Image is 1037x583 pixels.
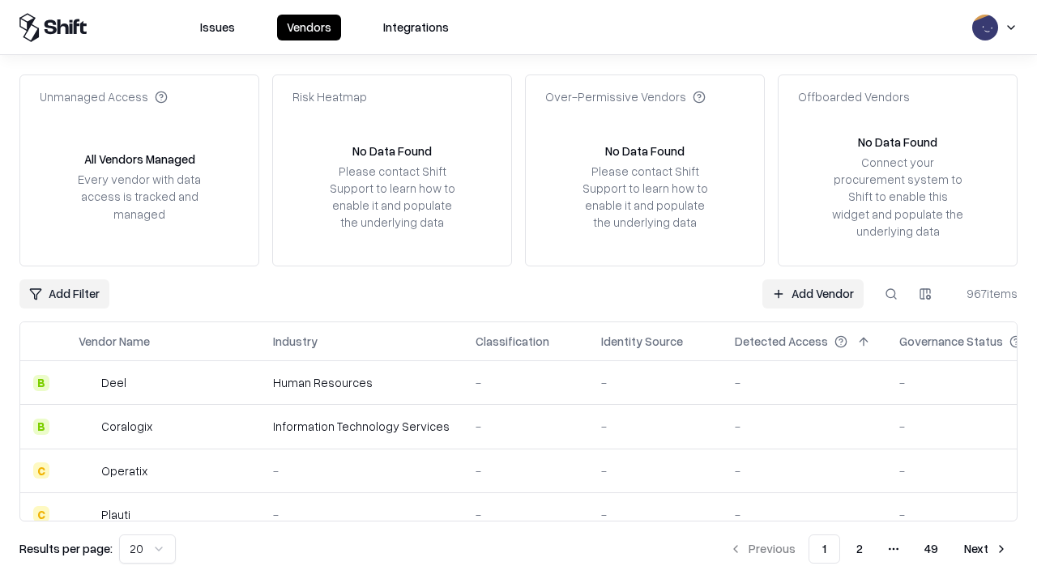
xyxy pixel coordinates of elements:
[101,462,147,479] div: Operatix
[79,419,95,435] img: Coralogix
[476,506,575,523] div: -
[735,506,873,523] div: -
[325,163,459,232] div: Please contact Shift Support to learn how to enable it and populate the underlying data
[19,279,109,309] button: Add Filter
[33,506,49,522] div: C
[899,333,1003,350] div: Governance Status
[19,540,113,557] p: Results per page:
[601,506,709,523] div: -
[273,506,450,523] div: -
[79,375,95,391] img: Deel
[735,418,873,435] div: -
[101,506,130,523] div: Plauti
[33,462,49,479] div: C
[830,154,965,240] div: Connect your procurement system to Shift to enable this widget and populate the underlying data
[476,333,549,350] div: Classification
[79,333,150,350] div: Vendor Name
[735,462,873,479] div: -
[605,143,685,160] div: No Data Found
[545,88,706,105] div: Over-Permissive Vendors
[601,333,683,350] div: Identity Source
[292,88,367,105] div: Risk Heatmap
[578,163,712,232] div: Please contact Shift Support to learn how to enable it and populate the underlying data
[809,534,840,564] button: 1
[40,88,168,105] div: Unmanaged Access
[762,279,864,309] a: Add Vendor
[101,418,152,435] div: Coralogix
[101,374,126,391] div: Deel
[735,333,828,350] div: Detected Access
[953,285,1018,302] div: 967 items
[476,418,575,435] div: -
[843,534,876,564] button: 2
[352,143,432,160] div: No Data Found
[476,374,575,391] div: -
[858,134,937,151] div: No Data Found
[273,418,450,435] div: Information Technology Services
[79,462,95,479] img: Operatix
[273,374,450,391] div: Human Resources
[476,462,575,479] div: -
[954,534,1018,564] button: Next
[601,374,709,391] div: -
[33,419,49,435] div: B
[273,462,450,479] div: -
[798,88,910,105] div: Offboarded Vendors
[735,374,873,391] div: -
[190,15,245,40] button: Issues
[273,333,318,350] div: Industry
[84,151,195,168] div: All Vendors Managed
[601,462,709,479] div: -
[373,15,459,40] button: Integrations
[601,418,709,435] div: -
[79,506,95,522] img: Plauti
[911,534,951,564] button: 49
[72,171,207,222] div: Every vendor with data access is tracked and managed
[277,15,341,40] button: Vendors
[33,375,49,391] div: B
[719,534,1018,564] nav: pagination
